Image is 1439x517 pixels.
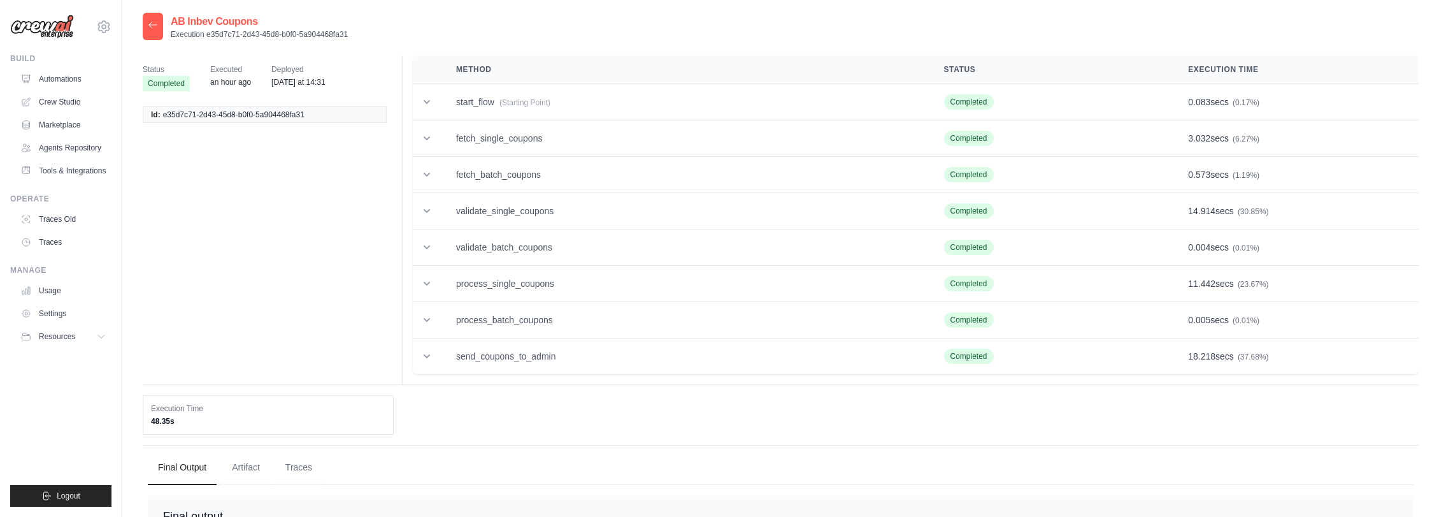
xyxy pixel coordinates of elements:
[1188,351,1215,361] span: 18.218
[15,138,111,158] a: Agents Repository
[143,63,190,76] span: Status
[10,265,111,275] div: Manage
[210,63,251,76] span: Executed
[222,451,270,485] button: Artifact
[271,63,326,76] span: Deployed
[151,416,385,426] dd: 48.35s
[1188,315,1210,325] span: 0.005
[151,404,385,414] dt: Execution Time
[1188,97,1210,107] span: 0.083
[148,451,217,485] button: Final Output
[441,229,929,266] td: validate_batch_coupons
[1188,242,1210,252] span: 0.004
[1233,244,1259,252] span: (0.01%)
[171,14,348,29] h2: AB Inbev Coupons
[944,240,994,255] span: Completed
[151,110,161,120] span: Id:
[15,92,111,112] a: Crew Studio
[1173,339,1419,375] td: secs
[1188,206,1215,216] span: 14.914
[441,266,929,302] td: process_single_coupons
[944,203,994,219] span: Completed
[39,331,75,342] span: Resources
[1233,171,1259,180] span: (1.19%)
[1173,120,1419,157] td: secs
[944,167,994,182] span: Completed
[929,55,1173,84] th: Status
[15,280,111,301] a: Usage
[271,78,326,87] time: September 24, 2025 at 14:31 GMT-3
[1173,157,1419,193] td: secs
[1238,280,1269,289] span: (23.67%)
[1233,135,1259,143] span: (6.27%)
[1238,353,1269,361] span: (37.68%)
[1238,207,1269,216] span: (30.85%)
[1173,55,1419,84] th: Execution Time
[944,312,994,328] span: Completed
[143,76,190,91] span: Completed
[944,131,994,146] span: Completed
[1173,302,1419,339] td: secs
[1173,266,1419,302] td: secs
[441,193,929,229] td: validate_single_coupons
[171,29,348,40] p: Execution e35d7c71-2d43-45d8-b0f0-5a904468fa31
[1188,133,1210,143] span: 3.032
[15,303,111,324] a: Settings
[15,326,111,347] button: Resources
[15,232,111,252] a: Traces
[1173,229,1419,266] td: secs
[1173,84,1419,120] td: secs
[441,339,929,375] td: send_coupons_to_admin
[1233,98,1259,107] span: (0.17%)
[944,276,994,291] span: Completed
[944,94,994,110] span: Completed
[1188,170,1210,180] span: 0.573
[10,194,111,204] div: Operate
[441,302,929,339] td: process_batch_coupons
[57,491,80,501] span: Logout
[10,485,111,507] button: Logout
[1173,193,1419,229] td: secs
[15,161,111,181] a: Tools & Integrations
[944,349,994,364] span: Completed
[15,115,111,135] a: Marketplace
[441,55,929,84] th: Method
[10,15,74,39] img: Logo
[499,98,550,107] span: (Starting Point)
[441,120,929,157] td: fetch_single_coupons
[441,157,929,193] td: fetch_batch_coupons
[210,78,251,87] time: September 30, 2025 at 08:45 GMT-3
[275,451,322,485] button: Traces
[441,84,929,120] td: start_flow
[10,54,111,64] div: Build
[15,209,111,229] a: Traces Old
[1233,316,1259,325] span: (0.01%)
[163,110,304,120] span: e35d7c71-2d43-45d8-b0f0-5a904468fa31
[1188,279,1215,289] span: 11.442
[15,69,111,89] a: Automations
